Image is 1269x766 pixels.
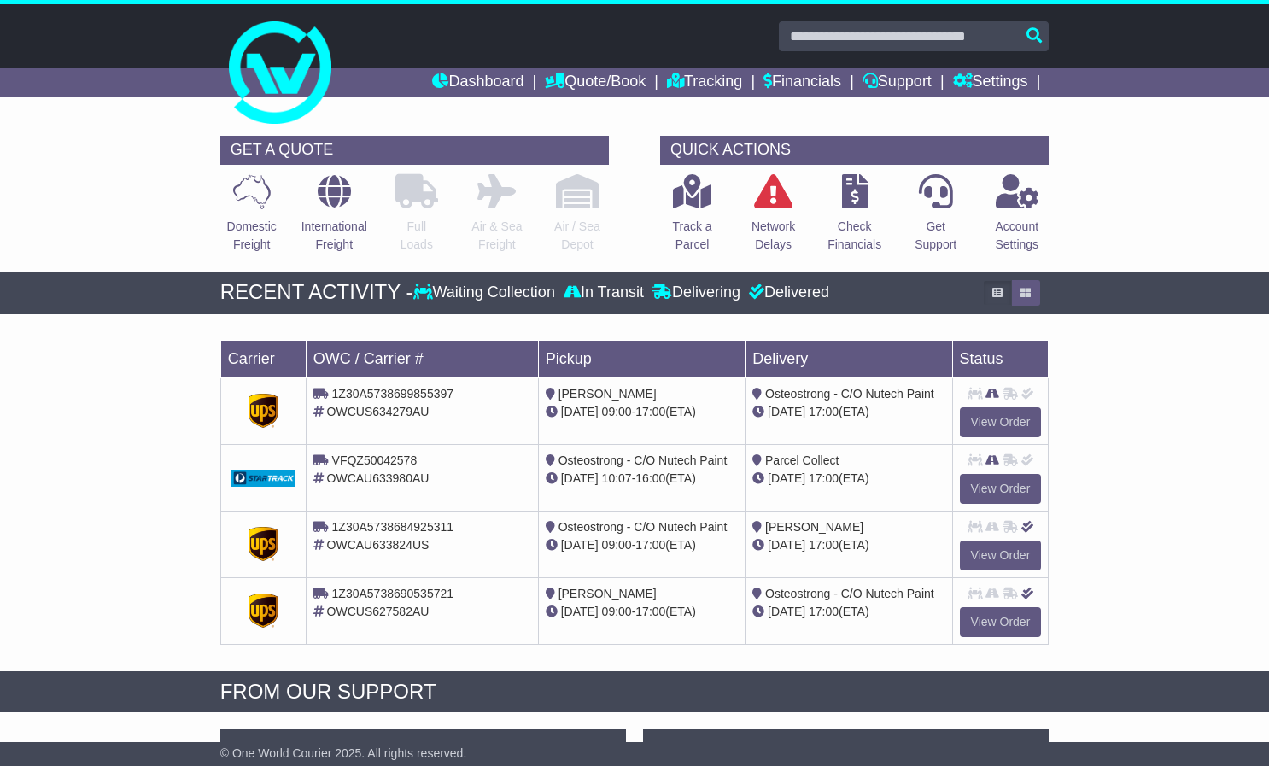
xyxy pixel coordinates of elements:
a: DomesticFreight [226,173,278,263]
a: GetSupport [914,173,957,263]
a: CheckFinancials [827,173,882,263]
a: AccountSettings [994,173,1039,263]
div: FROM OUR SUPPORT [220,680,1050,705]
span: 17:00 [635,538,665,552]
span: OWCAU633824US [327,538,430,552]
span: [DATE] [768,538,805,552]
span: 17:00 [809,405,839,418]
span: Osteostrong - C/O Nutech Paint [558,520,728,534]
div: Waiting Collection [413,284,559,302]
div: - (ETA) [546,403,738,421]
p: Account Settings [995,218,1038,254]
a: Quote/Book [545,68,646,97]
div: (ETA) [752,470,944,488]
p: Get Support [915,218,956,254]
span: OWCUS634279AU [327,405,430,418]
div: - (ETA) [546,536,738,554]
div: - (ETA) [546,470,738,488]
span: 17:00 [635,605,665,618]
td: Status [952,340,1049,377]
p: Air / Sea Depot [554,218,600,254]
span: [DATE] [561,538,599,552]
span: 1Z30A5738684925311 [332,520,453,534]
p: Track a Parcel [672,218,711,254]
img: GetCarrierServiceDarkLogo [249,394,278,428]
span: Osteostrong - C/O Nutech Paint [765,587,934,600]
a: Dashboard [432,68,523,97]
td: Pickup [538,340,745,377]
span: 16:00 [635,471,665,485]
a: View Order [960,541,1042,570]
td: Carrier [220,340,306,377]
span: 17:00 [635,405,665,418]
a: Settings [953,68,1028,97]
span: 1Z30A5738699855397 [332,387,453,401]
span: [DATE] [561,605,599,618]
div: - (ETA) [546,603,738,621]
span: [DATE] [768,405,805,418]
p: Full Loads [395,218,438,254]
div: Delivering [648,284,745,302]
span: © One World Courier 2025. All rights reserved. [220,746,467,760]
div: (ETA) [752,603,944,621]
div: In Transit [559,284,648,302]
span: 17:00 [809,538,839,552]
span: OWCAU633980AU [327,471,430,485]
a: View Order [960,474,1042,504]
span: VFQZ50042578 [332,453,418,467]
span: 17:00 [809,471,839,485]
span: 17:00 [809,605,839,618]
p: International Freight [301,218,367,254]
span: [DATE] [561,405,599,418]
p: Air & Sea Freight [471,218,522,254]
span: [PERSON_NAME] [558,587,657,600]
span: [DATE] [561,471,599,485]
td: OWC / Carrier # [306,340,538,377]
p: Check Financials [827,218,881,254]
span: [PERSON_NAME] [558,387,657,401]
p: Domestic Freight [227,218,277,254]
span: Osteostrong - C/O Nutech Paint [558,453,728,467]
p: Network Delays [751,218,795,254]
span: Osteostrong - C/O Nutech Paint [765,387,934,401]
div: RECENT ACTIVITY - [220,280,413,305]
span: [PERSON_NAME] [765,520,863,534]
span: 1Z30A5738690535721 [332,587,453,600]
span: 09:00 [602,538,632,552]
a: NetworkDelays [751,173,796,263]
a: Financials [763,68,841,97]
a: Tracking [667,68,742,97]
div: (ETA) [752,536,944,554]
span: [DATE] [768,605,805,618]
span: [DATE] [768,471,805,485]
span: 09:00 [602,405,632,418]
td: Delivery [746,340,952,377]
a: View Order [960,607,1042,637]
span: Parcel Collect [765,453,839,467]
span: 10:07 [602,471,632,485]
a: View Order [960,407,1042,437]
span: OWCUS627582AU [327,605,430,618]
a: InternationalFreight [301,173,368,263]
a: Support [863,68,932,97]
a: Track aParcel [671,173,712,263]
div: (ETA) [752,403,944,421]
img: GetCarrierServiceDarkLogo [231,470,295,487]
span: 09:00 [602,605,632,618]
div: QUICK ACTIONS [660,136,1049,165]
div: GET A QUOTE [220,136,609,165]
img: GetCarrierServiceDarkLogo [249,527,278,561]
img: GetCarrierServiceDarkLogo [249,594,278,628]
div: Delivered [745,284,829,302]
